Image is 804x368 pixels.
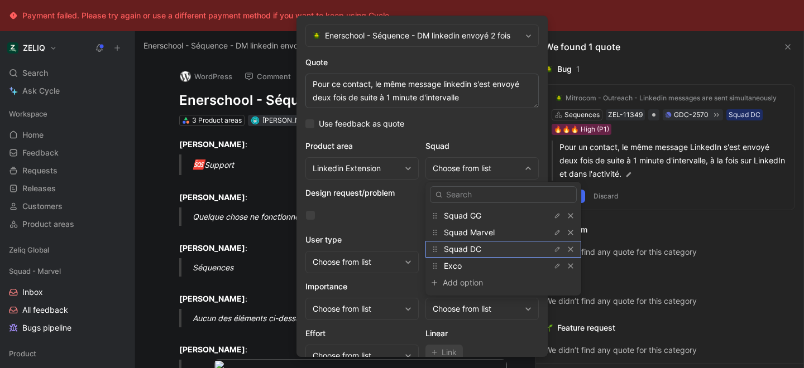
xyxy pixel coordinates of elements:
[444,211,481,220] span: Squad GG
[425,207,581,224] div: Squad GG
[444,261,462,270] span: Exco
[425,224,581,241] div: Squad Marvel
[444,227,495,237] span: Squad Marvel
[425,258,581,274] div: Exco
[443,276,527,289] div: Add option
[425,241,581,258] div: Squad DC
[444,244,481,254] span: Squad DC
[430,186,577,203] input: Search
